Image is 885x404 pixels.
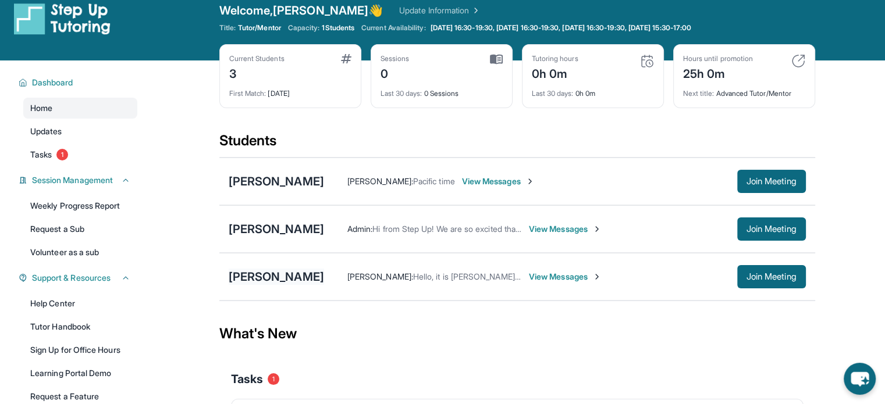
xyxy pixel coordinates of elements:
div: Hours until promotion [683,54,753,63]
span: View Messages [462,176,535,187]
img: card [640,54,654,68]
a: Learning Portal Demo [23,363,137,384]
span: Current Availability: [361,23,425,33]
img: logo [14,2,111,35]
span: Join Meeting [747,273,797,280]
div: Advanced Tutor/Mentor [683,82,805,98]
div: [PERSON_NAME] [229,269,324,285]
span: Welcome, [PERSON_NAME] 👋 [219,2,383,19]
div: [DATE] [229,82,351,98]
div: [PERSON_NAME] [229,173,324,190]
span: Title: [219,23,236,33]
span: Tasks [30,149,52,160]
img: Chevron-Right [592,224,602,234]
button: chat-button [844,363,876,395]
span: Dashboard [32,77,73,88]
span: View Messages [529,223,602,235]
a: Tutor Handbook [23,316,137,337]
div: 0 Sessions [381,82,503,98]
span: First Match : [229,89,266,98]
span: Last 30 days : [532,89,574,98]
button: Session Management [27,174,130,186]
span: [DATE] 16:30-19:30, [DATE] 16:30-19:30, [DATE] 16:30-19:30, [DATE] 15:30-17:00 [431,23,691,33]
div: 25h 0m [683,63,753,82]
a: Weekly Progress Report [23,195,137,216]
div: Tutoring hours [532,54,578,63]
button: Join Meeting [737,170,806,193]
button: Support & Resources [27,272,130,284]
div: Students [219,131,815,157]
div: 3 [229,63,285,82]
span: [PERSON_NAME] : [347,176,413,186]
button: Join Meeting [737,217,806,241]
a: Update Information [399,5,481,16]
span: Support & Resources [32,272,111,284]
span: Tasks [231,371,263,387]
span: 1 [268,373,279,385]
img: card [791,54,805,68]
a: Volunteer as a sub [23,242,137,263]
a: Sign Up for Office Hours [23,339,137,360]
img: Chevron Right [469,5,481,16]
img: Chevron-Right [592,272,602,281]
span: Last 30 days : [381,89,422,98]
span: View Messages [529,271,602,283]
span: Next title : [683,89,715,98]
div: 0h 0m [532,82,654,98]
span: Tutor/Mentor [238,23,281,33]
span: Join Meeting [747,178,797,185]
a: Request a Sub [23,219,137,239]
div: What's New [219,308,815,359]
span: Hello, it is [PERSON_NAME] with Step Up. Just wanted to confirm that [PERSON_NAME] is ready for o... [413,271,843,281]
div: Sessions [381,54,410,63]
button: Join Meeting [737,265,806,288]
span: Join Meeting [747,226,797,233]
span: Capacity: [288,23,320,33]
a: Help Center [23,293,137,314]
span: Session Management [32,174,113,186]
span: Home [30,102,52,114]
span: 1 Students [322,23,354,33]
img: Chevron-Right [525,177,535,186]
span: Pacific time [413,176,455,186]
span: 1 [56,149,68,160]
div: Current Students [229,54,285,63]
span: [PERSON_NAME] : [347,271,413,281]
img: card [490,54,503,65]
a: Home [23,98,137,119]
img: card [341,54,351,63]
a: Tasks1 [23,144,137,165]
a: [DATE] 16:30-19:30, [DATE] 16:30-19:30, [DATE] 16:30-19:30, [DATE] 15:30-17:00 [428,23,694,33]
span: Admin : [347,224,372,234]
button: Dashboard [27,77,130,88]
div: [PERSON_NAME] [229,221,324,237]
div: 0h 0m [532,63,578,82]
a: Updates [23,121,137,142]
span: Updates [30,126,62,137]
div: 0 [381,63,410,82]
